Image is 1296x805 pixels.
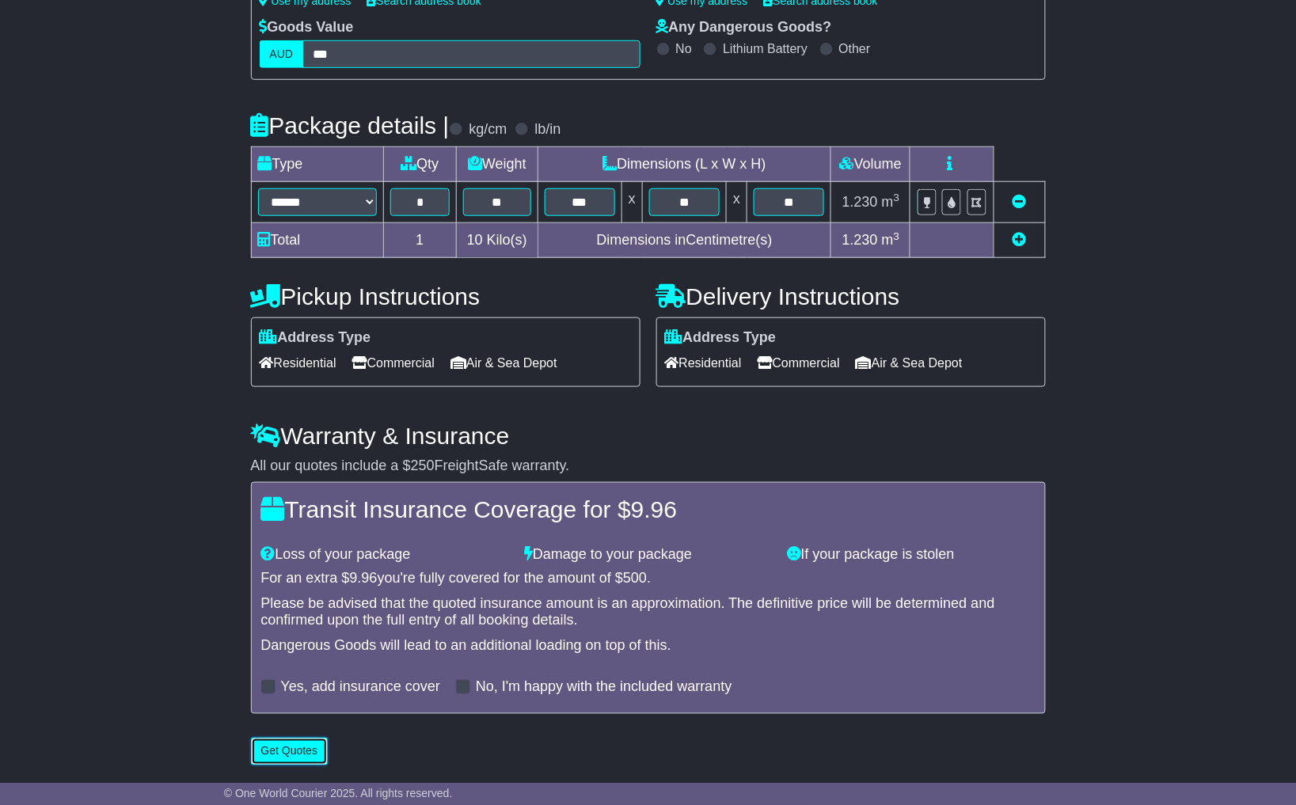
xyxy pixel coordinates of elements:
label: Any Dangerous Goods? [656,19,832,36]
a: Remove this item [1013,194,1027,210]
label: Address Type [665,329,777,347]
label: lb/in [534,121,561,139]
label: Goods Value [260,19,354,36]
td: Kilo(s) [457,223,538,258]
td: Qty [383,147,457,182]
td: Weight [457,147,538,182]
td: x [727,182,747,223]
div: For an extra $ you're fully covered for the amount of $ . [261,571,1036,588]
span: Air & Sea Depot [450,351,557,375]
div: Dangerous Goods will lead to an additional loading on top of this. [261,638,1036,655]
td: Dimensions in Centimetre(s) [538,223,831,258]
span: m [882,194,900,210]
div: All our quotes include a $ FreightSafe warranty. [251,458,1046,475]
div: Damage to your package [516,546,780,564]
label: Other [839,41,871,56]
span: Air & Sea Depot [856,351,963,375]
span: 10 [467,232,483,248]
span: 500 [623,571,647,587]
div: Loss of your package [253,546,517,564]
td: Volume [831,147,910,182]
div: Please be advised that the quoted insurance amount is an approximation. The definitive price will... [261,596,1036,630]
label: AUD [260,40,304,68]
td: 1 [383,223,457,258]
h4: Warranty & Insurance [251,423,1046,449]
a: Add new item [1013,232,1027,248]
td: Dimensions (L x W x H) [538,147,831,182]
div: If your package is stolen [780,546,1043,564]
sup: 3 [894,230,900,242]
span: Commercial [758,351,840,375]
span: 1.230 [842,232,878,248]
label: kg/cm [469,121,507,139]
label: Yes, add insurance cover [281,679,440,697]
span: Residential [665,351,742,375]
span: 250 [411,458,435,473]
sup: 3 [894,192,900,203]
label: Address Type [260,329,371,347]
span: © One World Courier 2025. All rights reserved. [224,787,453,799]
button: Get Quotes [251,738,329,765]
label: No, I'm happy with the included warranty [476,679,732,697]
label: Lithium Battery [723,41,808,56]
label: No [676,41,692,56]
span: Residential [260,351,336,375]
td: Type [251,147,383,182]
span: m [882,232,900,248]
h4: Delivery Instructions [656,283,1046,309]
span: Commercial [352,351,435,375]
span: 1.230 [842,194,878,210]
td: x [621,182,642,223]
h4: Package details | [251,112,450,139]
span: 9.96 [631,496,677,522]
td: Total [251,223,383,258]
span: 9.96 [350,571,378,587]
h4: Transit Insurance Coverage for $ [261,496,1036,522]
h4: Pickup Instructions [251,283,640,309]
